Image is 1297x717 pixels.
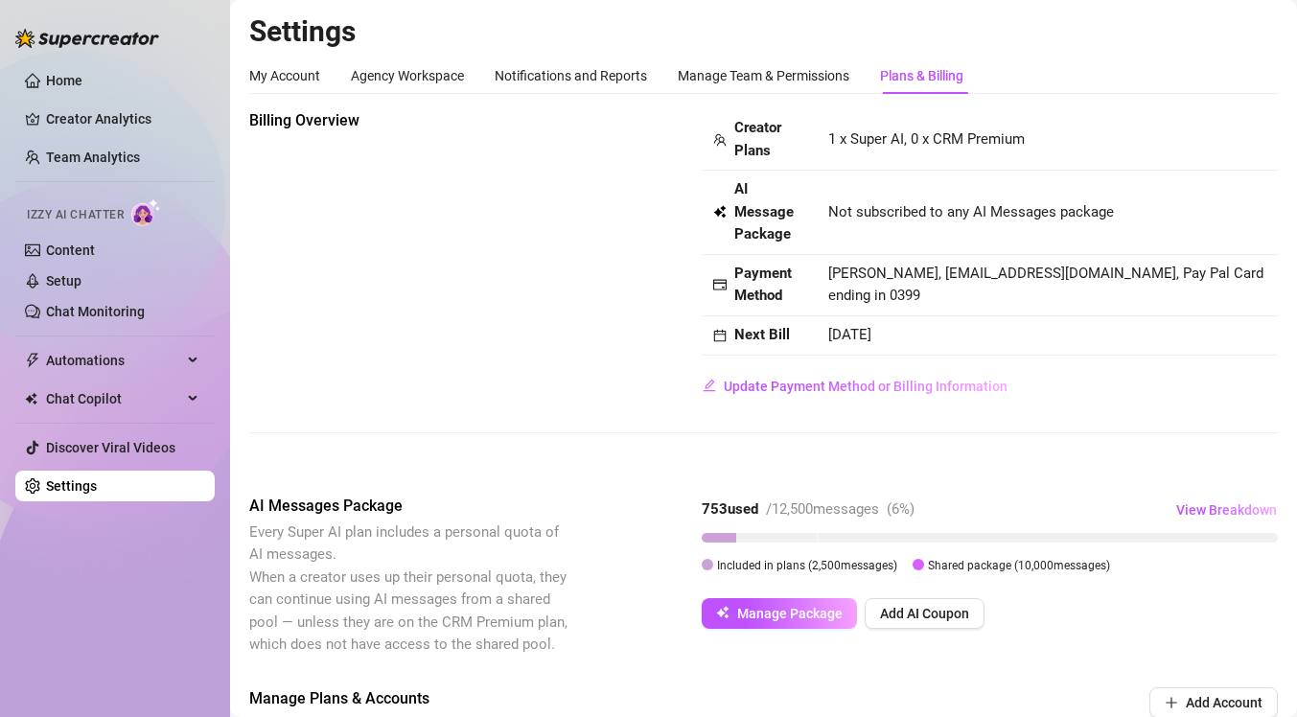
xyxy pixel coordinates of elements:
[702,371,1008,402] button: Update Payment Method or Billing Information
[734,326,790,343] strong: Next Bill
[1232,652,1278,698] iframe: Intercom live chat
[828,130,1025,148] span: 1 x Super AI, 0 x CRM Premium
[928,559,1110,572] span: Shared package ( 10,000 messages)
[724,379,1007,394] span: Update Payment Method or Billing Information
[15,29,159,48] img: logo-BBDzfeDw.svg
[1165,696,1178,709] span: plus
[25,353,40,368] span: thunderbolt
[495,65,647,86] div: Notifications and Reports
[828,326,871,343] span: [DATE]
[46,73,82,88] a: Home
[249,687,1019,710] span: Manage Plans & Accounts
[734,119,781,159] strong: Creator Plans
[717,559,897,572] span: Included in plans ( 2,500 messages)
[249,523,567,654] span: Every Super AI plan includes a personal quota of AI messages. When a creator uses up their person...
[249,495,571,518] span: AI Messages Package
[734,180,794,243] strong: AI Message Package
[702,598,857,629] button: Manage Package
[713,329,727,342] span: calendar
[865,598,984,629] button: Add AI Coupon
[46,243,95,258] a: Content
[25,392,37,405] img: Chat Copilot
[678,65,849,86] div: Manage Team & Permissions
[46,304,145,319] a: Chat Monitoring
[46,478,97,494] a: Settings
[713,133,727,147] span: team
[703,379,716,392] span: edit
[46,440,175,455] a: Discover Viral Videos
[828,201,1114,224] span: Not subscribed to any AI Messages package
[249,65,320,86] div: My Account
[880,65,963,86] div: Plans & Billing
[880,606,969,621] span: Add AI Coupon
[46,150,140,165] a: Team Analytics
[46,273,81,289] a: Setup
[46,383,182,414] span: Chat Copilot
[734,265,792,305] strong: Payment Method
[887,500,915,518] span: ( 6 %)
[1186,695,1262,710] span: Add Account
[46,104,199,134] a: Creator Analytics
[131,198,161,226] img: AI Chatter
[1175,495,1278,525] button: View Breakdown
[46,345,182,376] span: Automations
[351,65,464,86] div: Agency Workspace
[828,265,1263,305] span: [PERSON_NAME], [EMAIL_ADDRESS][DOMAIN_NAME], Pay Pal Card ending in 0399
[702,500,758,518] strong: 753 used
[737,606,843,621] span: Manage Package
[249,109,571,132] span: Billing Overview
[713,278,727,291] span: credit-card
[27,206,124,224] span: Izzy AI Chatter
[249,13,1278,50] h2: Settings
[766,500,879,518] span: / 12,500 messages
[1176,502,1277,518] span: View Breakdown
